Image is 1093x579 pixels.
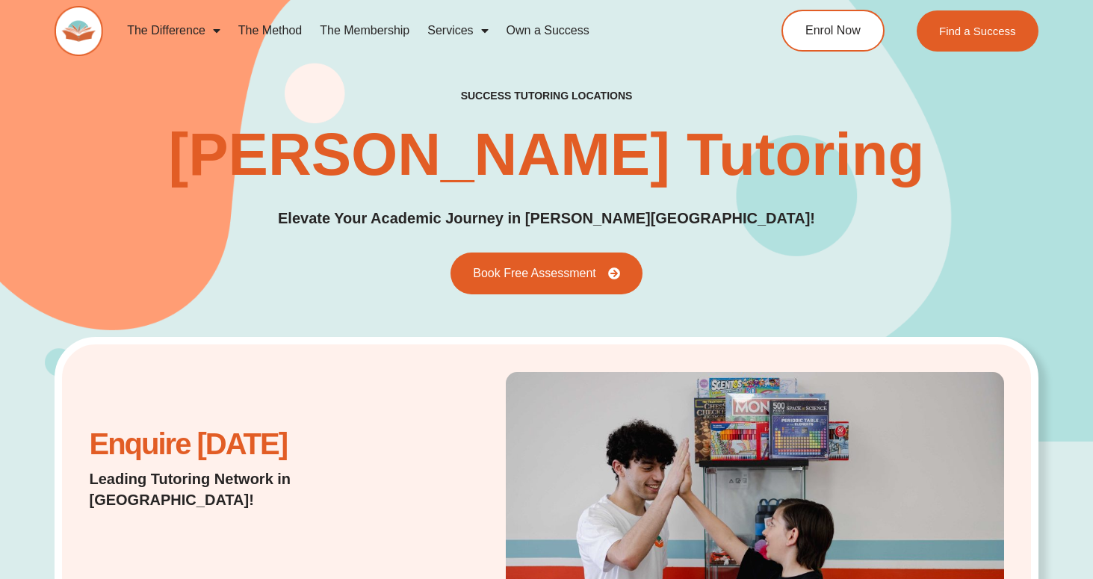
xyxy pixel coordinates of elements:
[311,13,418,48] a: The Membership
[473,267,596,279] span: Book Free Assessment
[461,89,633,102] h2: success tutoring locations
[917,10,1038,52] a: Find a Success
[278,207,815,230] p: Elevate Your Academic Journey in [PERSON_NAME][GEOGRAPHIC_DATA]!
[89,468,416,510] p: Leading Tutoring Network in [GEOGRAPHIC_DATA]!
[450,253,643,294] a: Book Free Assessment
[781,10,885,52] a: Enrol Now
[939,25,1016,37] span: Find a Success
[805,25,861,37] span: Enrol Now
[89,435,416,453] h2: Enquire [DATE]
[498,13,598,48] a: Own a Success
[229,13,311,48] a: The Method
[118,13,229,48] a: The Difference
[118,13,725,48] nav: Menu
[418,13,497,48] a: Services
[169,125,925,185] h1: [PERSON_NAME] Tutoring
